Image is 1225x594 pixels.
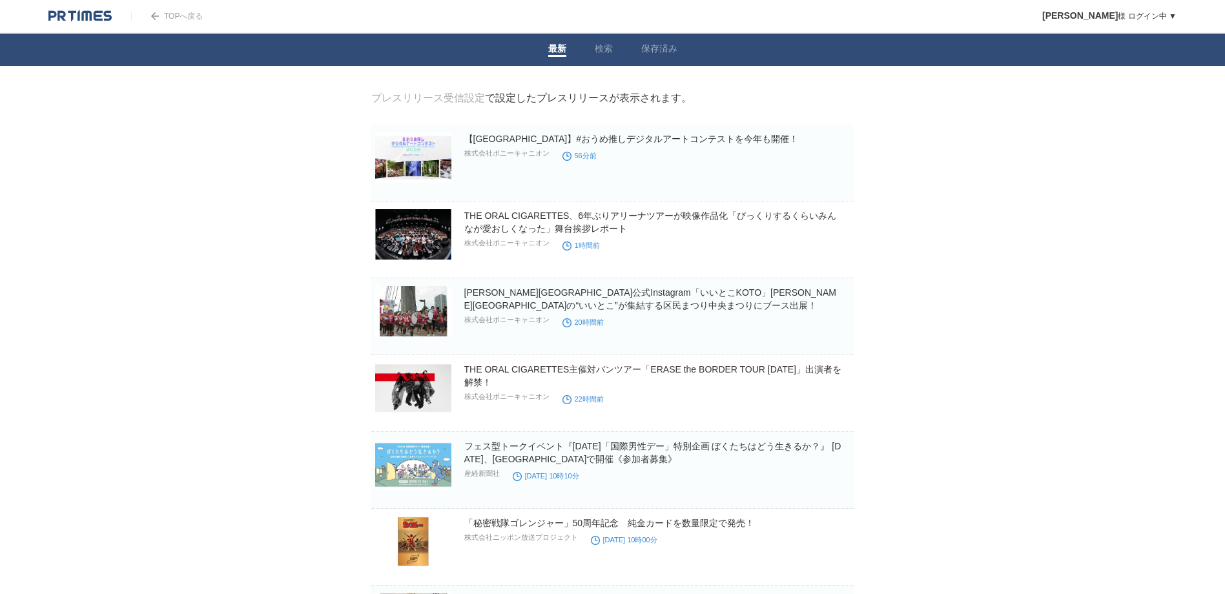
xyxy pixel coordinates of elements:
[641,43,677,57] a: 保存済み
[464,392,550,402] p: 株式会社ポニーキャニオン
[464,134,799,144] a: 【[GEOGRAPHIC_DATA]】#おうめ推しデジタルアートコンテストを今年も開催！
[464,469,500,478] p: 産経新聞社
[562,152,597,159] time: 56分前
[131,12,203,21] a: TOPへ戻る
[513,472,579,480] time: [DATE] 10時10分
[464,364,841,387] a: THE ORAL CIGARETTES主催対バンツアー「ERASE the BORDER TOUR [DATE]」出演者を解禁！
[562,318,604,326] time: 20時間前
[464,315,550,325] p: 株式会社ポニーキャニオン
[48,10,112,23] img: logo.png
[375,363,451,413] img: THE ORAL CIGARETTES主催対バンツアー「ERASE the BORDER TOUR 2026」出演者を解禁！
[1042,10,1118,21] span: [PERSON_NAME]
[151,12,159,20] img: arrow.png
[464,533,578,542] p: 株式会社ニッポン放送プロジェクト
[595,43,613,57] a: 検索
[375,286,451,336] img: 江東区公式Instagram「いいとこKOTO」江東区の“いいとこ”が集結する区民まつり中央まつりにブース出展！
[464,518,755,528] a: 「秘密戦隊ゴレンジャー」50周年記念 純金カードを数量限定で発売！
[375,517,451,567] img: 「秘密戦隊ゴレンジャー」50周年記念 純金カードを数量限定で発売！
[371,92,485,103] a: プレスリリース受信設定
[375,132,451,183] img: 【青梅市】#おうめ推しデジタルアートコンテストを今年も開催！
[464,238,550,248] p: 株式会社ポニーキャニオン
[464,441,841,464] a: フェス型トークイベント『[DATE]「国際男性デー」特別企画 ぼくたちはどう生きるか？』 [DATE]、[GEOGRAPHIC_DATA]で開催《参加者募集》
[464,287,836,311] a: [PERSON_NAME][GEOGRAPHIC_DATA]公式Instagram「いいとこKOTO」[PERSON_NAME][GEOGRAPHIC_DATA]の“いいとこ”が集結する区民まつ...
[1042,12,1177,21] a: [PERSON_NAME]様 ログイン中 ▼
[591,536,657,544] time: [DATE] 10時00分
[375,209,451,260] img: THE ORAL CIGARETTES、6年ぶりアリーナツアーが映像作品化「びっくりするくらいみんなが愛おしくなった」舞台挨拶レポート
[548,43,566,57] a: 最新
[464,210,837,234] a: THE ORAL CIGARETTES、6年ぶりアリーナツアーが映像作品化「びっくりするくらいみんなが愛おしくなった」舞台挨拶レポート
[562,395,604,403] time: 22時間前
[371,92,692,105] div: で設定したプレスリリースが表示されます。
[464,148,550,158] p: 株式会社ポニーキャニオン
[562,241,600,249] time: 1時間前
[375,440,451,490] img: フェス型トークイベント『2025年「国際男性デー」特別企画 ぼくたちはどう生きるか？』 11月16日、東京・大手町で開催《参加者募集》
